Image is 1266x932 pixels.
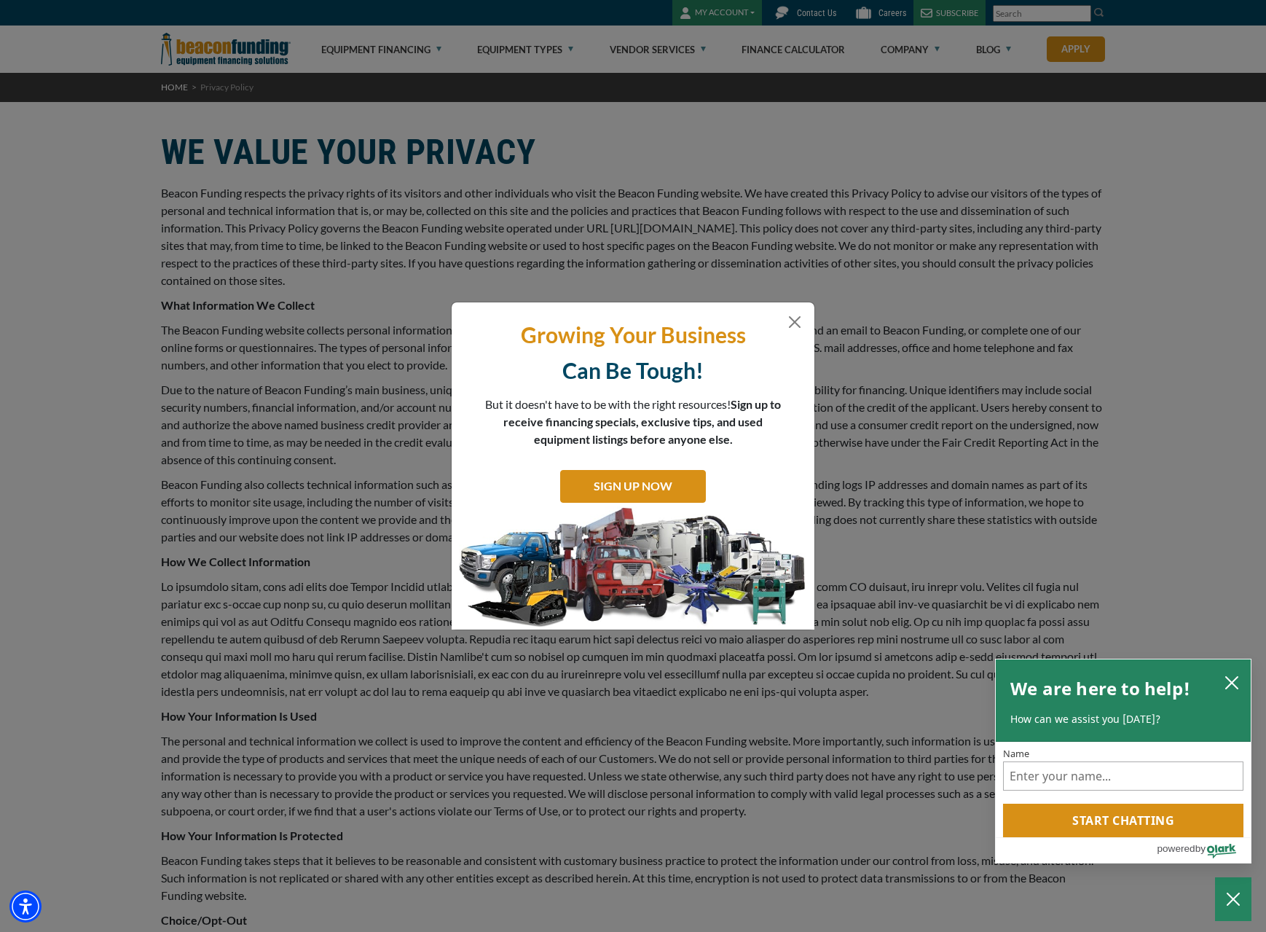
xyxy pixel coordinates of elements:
[463,321,803,349] p: Growing Your Business
[503,397,781,446] span: Sign up to receive financing specials, exclusive tips, and used equipment listings before anyone ...
[995,659,1251,864] div: olark chatbox
[1157,838,1251,863] a: Powered by Olark
[1003,804,1243,837] button: Start chatting
[1003,749,1243,759] label: Name
[1215,877,1251,921] button: Close Chatbox
[1157,839,1195,858] span: powered
[1010,674,1190,703] h2: We are here to help!
[484,396,782,448] p: But it doesn't have to be with the right resources!
[452,506,814,630] img: SIGN UP NOW
[1010,712,1236,727] p: How can we assist you [DATE]?
[786,313,803,331] button: Close
[1220,672,1243,692] button: close chatbox
[1003,761,1243,791] input: Name
[9,890,42,923] div: Accessibility Menu
[1195,839,1206,858] span: by
[560,470,706,503] a: SIGN UP NOW
[463,356,803,385] p: Can Be Tough!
